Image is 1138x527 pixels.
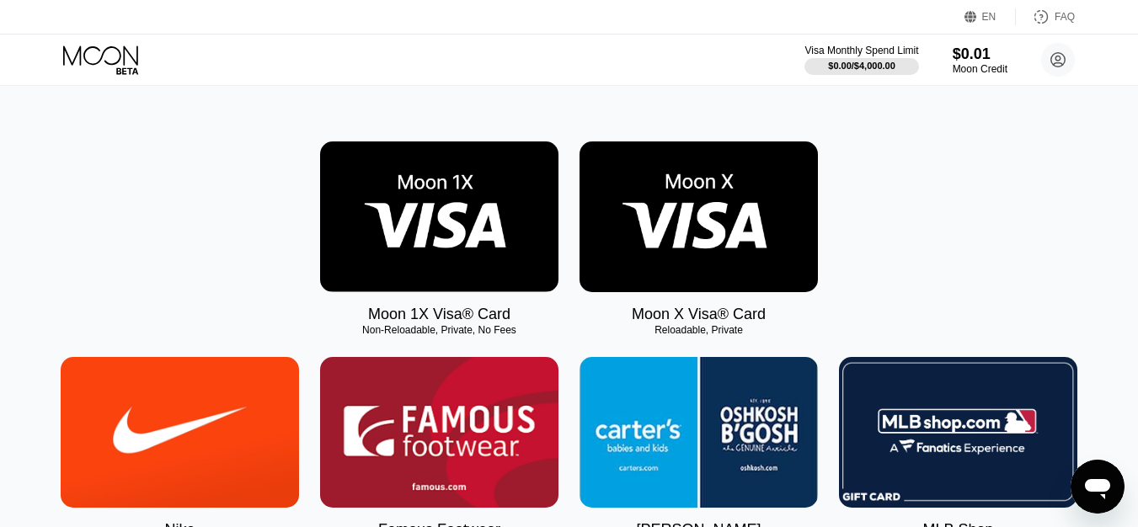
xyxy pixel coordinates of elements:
[1071,460,1125,514] iframe: Button to launch messaging window
[320,324,558,336] div: Non-Reloadable, Private, No Fees
[632,306,766,323] div: Moon X Visa® Card
[953,45,1007,75] div: $0.01Moon Credit
[828,61,895,71] div: $0.00 / $4,000.00
[804,45,918,75] div: Visa Monthly Spend Limit$0.00/$4,000.00
[964,8,1016,25] div: EN
[580,324,818,336] div: Reloadable, Private
[368,306,510,323] div: Moon 1X Visa® Card
[953,63,1007,75] div: Moon Credit
[953,45,1007,63] div: $0.01
[1055,11,1075,23] div: FAQ
[1016,8,1075,25] div: FAQ
[804,45,918,56] div: Visa Monthly Spend Limit
[982,11,996,23] div: EN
